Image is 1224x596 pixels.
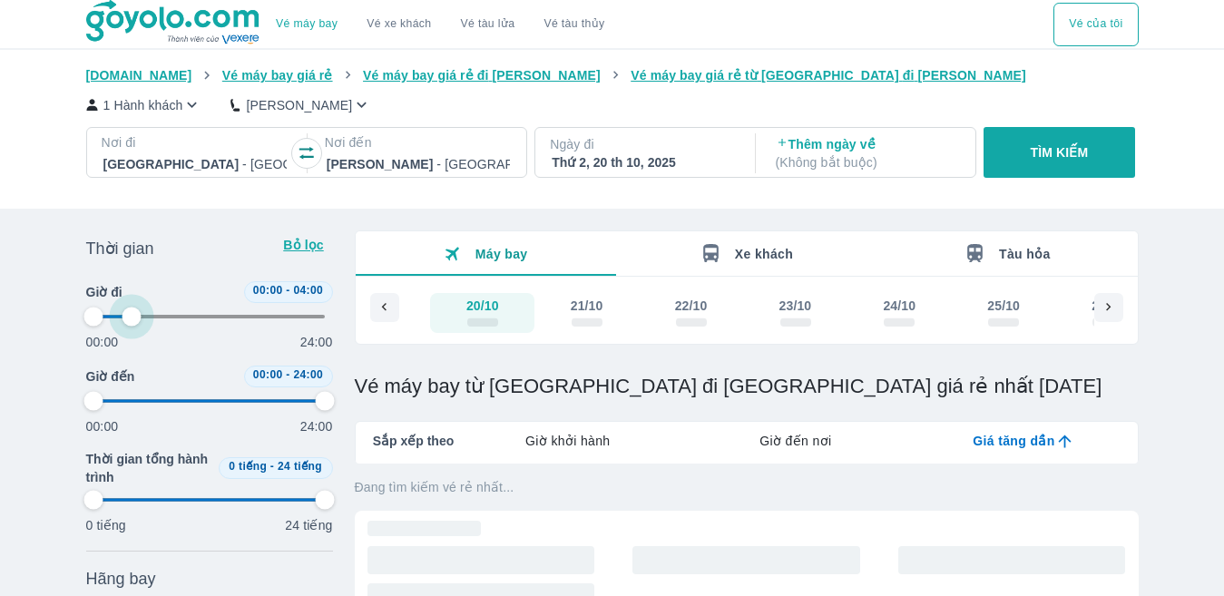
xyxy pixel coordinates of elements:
h1: Vé máy bay từ [GEOGRAPHIC_DATA] đi [GEOGRAPHIC_DATA] giá rẻ nhất [DATE] [355,374,1139,399]
a: Vé tàu lửa [446,3,530,46]
span: - [286,284,289,297]
span: Vé máy bay giá rẻ từ [GEOGRAPHIC_DATA] đi [PERSON_NAME] [631,68,1026,83]
span: Giờ đến nơi [759,432,831,450]
span: Sắp xếp theo [373,432,455,450]
button: 1 Hành khách [86,95,202,114]
div: 20/10 [466,297,499,315]
p: 1 Hành khách [103,96,183,114]
span: Máy bay [475,247,528,261]
span: [DOMAIN_NAME] [86,68,192,83]
span: 00:00 [253,284,283,297]
p: 24:00 [300,417,333,435]
p: Ngày đi [550,135,737,153]
p: TÌM KIẾM [1031,143,1089,161]
span: Xe khách [735,247,793,261]
span: 24 tiếng [278,460,322,473]
span: 0 tiếng [229,460,267,473]
button: [PERSON_NAME] [230,95,371,114]
p: Bỏ lọc [282,236,326,254]
span: 04:00 [293,284,323,297]
p: 24:00 [300,333,333,351]
div: 22/10 [675,297,708,315]
div: 21/10 [571,297,603,315]
span: 24:00 [293,368,323,381]
span: Giờ khởi hành [525,432,610,450]
p: Thêm ngày về [776,135,959,171]
div: 25/10 [987,297,1020,315]
p: [PERSON_NAME] [246,96,352,114]
a: Vé máy bay [276,17,338,31]
p: 24 tiếng [285,516,332,534]
p: 00:00 [86,333,119,351]
span: Hãng bay [86,568,156,590]
p: Đang tìm kiếm vé rẻ nhất... [355,478,1139,496]
div: Thứ 2, 20 th 10, 2025 [552,153,735,171]
p: Nơi đến [325,133,512,151]
p: Nơi đi [102,133,289,151]
span: 00:00 [253,368,283,381]
span: Giờ đến [86,367,135,386]
div: lab API tabs example [454,422,1137,460]
span: Tàu hỏa [999,247,1051,261]
p: ( Không bắt buộc ) [776,153,959,171]
button: TÌM KIẾM [984,127,1135,178]
a: Vé xe khách [367,17,431,31]
span: Vé máy bay giá rẻ [222,68,333,83]
p: 00:00 [86,417,119,435]
p: 0 tiếng [86,516,126,534]
span: Giá tăng dần [973,432,1054,450]
button: Vé của tôi [1053,3,1138,46]
nav: breadcrumb [86,66,1139,84]
div: choose transportation mode [1053,3,1138,46]
span: - [270,460,274,473]
div: 23/10 [779,297,812,315]
span: Thời gian [86,238,154,259]
span: Vé máy bay giá rẻ đi [PERSON_NAME] [363,68,601,83]
span: - [286,368,289,381]
div: 24/10 [883,297,916,315]
button: Vé tàu thủy [529,3,619,46]
div: 26/10 [1092,297,1124,315]
div: choose transportation mode [261,3,619,46]
button: Bỏ lọc [275,230,333,259]
span: Giờ đi [86,283,122,301]
span: Thời gian tổng hành trình [86,450,211,486]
